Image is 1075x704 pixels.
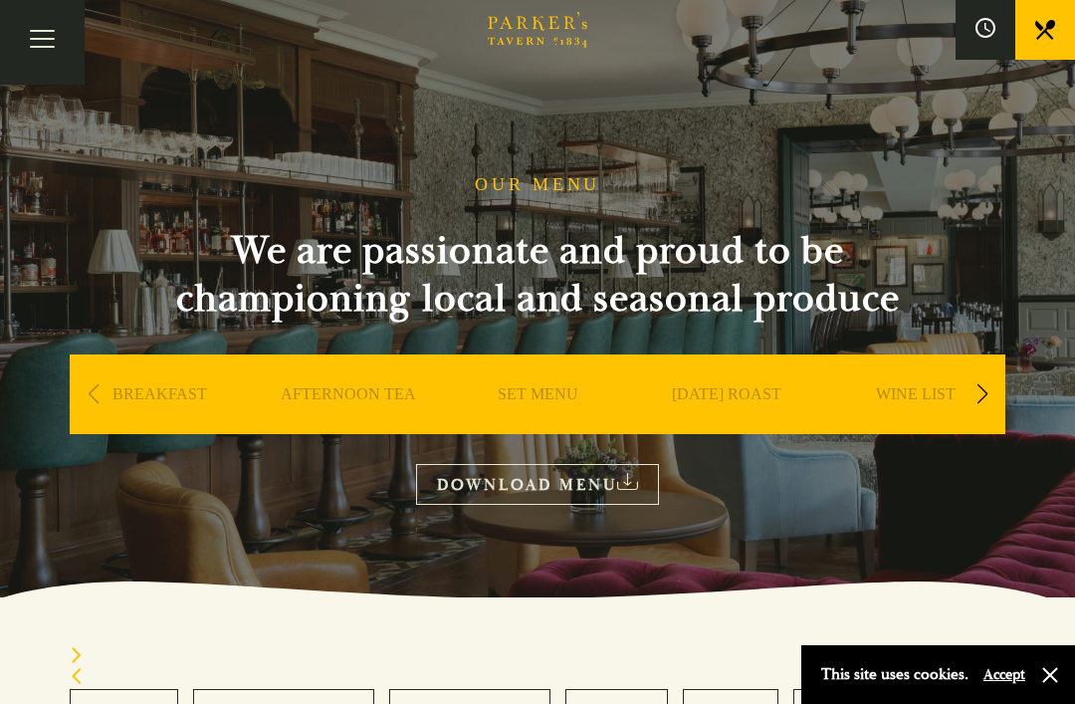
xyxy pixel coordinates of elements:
[1040,665,1060,685] button: Close and accept
[672,384,781,464] a: [DATE] ROAST
[70,647,1005,668] div: Next slide
[983,665,1025,684] button: Accept
[637,354,816,494] div: 4 / 9
[139,227,936,323] h2: We are passionate and proud to be championing local and seasonal produce
[70,668,1005,689] div: Previous slide
[448,354,627,494] div: 3 / 9
[80,372,107,416] div: Previous slide
[475,174,600,196] h1: OUR MENU
[112,384,207,464] a: BREAKFAST
[70,354,249,494] div: 1 / 9
[876,384,956,464] a: WINE LIST
[281,384,416,464] a: AFTERNOON TEA
[826,354,1005,494] div: 5 / 9
[498,384,578,464] a: SET MENU
[259,354,438,494] div: 2 / 9
[968,372,995,416] div: Next slide
[821,660,968,689] p: This site uses cookies.
[416,464,659,505] a: DOWNLOAD MENU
